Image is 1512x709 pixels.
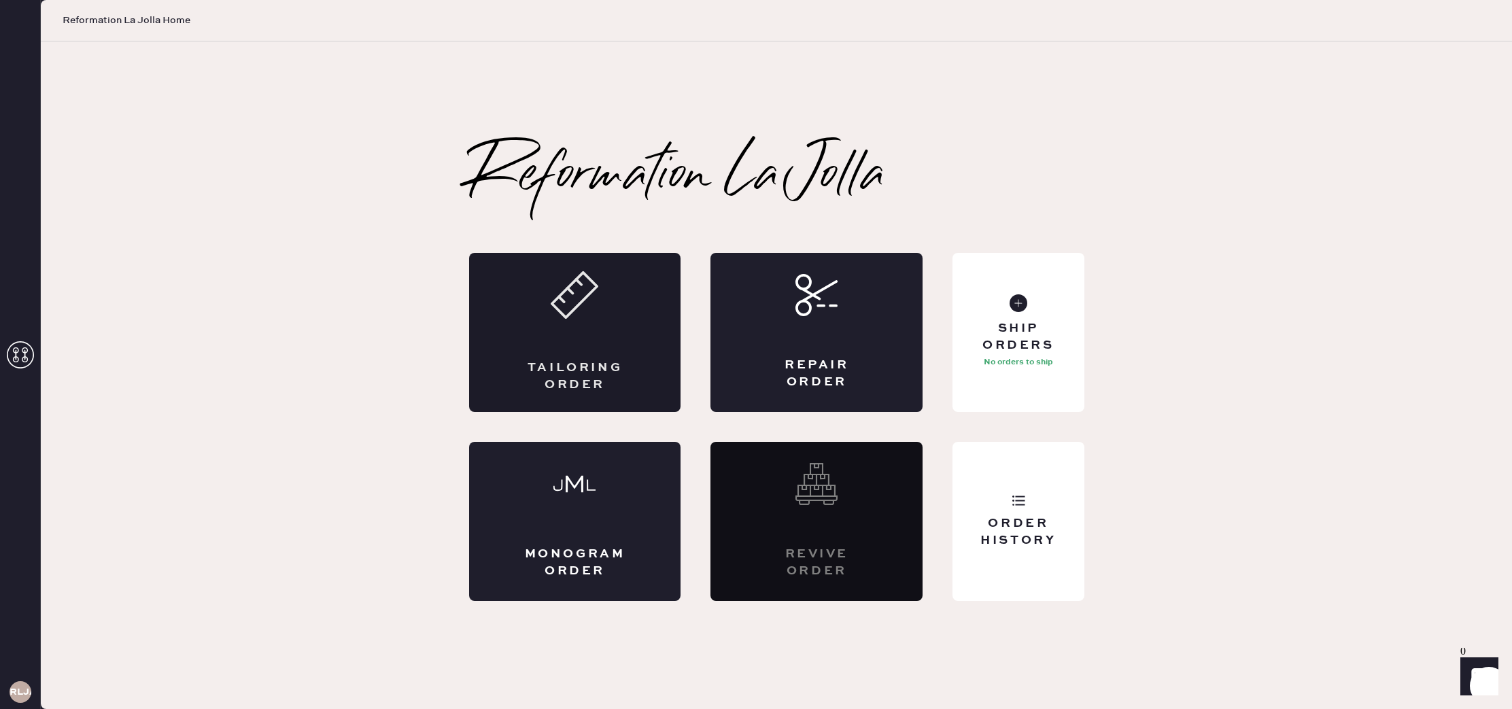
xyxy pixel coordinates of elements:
div: Order History [963,515,1073,549]
div: Monogram Order [523,546,627,580]
div: Repair Order [765,357,868,391]
div: Interested? Contact us at care@hemster.co [710,442,923,601]
p: No orders to ship [984,354,1053,370]
h2: Reformation La Jolla [469,150,885,204]
div: Revive order [765,546,868,580]
span: Reformation La Jolla Home [63,14,190,27]
div: Ship Orders [963,320,1073,354]
div: Tailoring Order [523,360,627,394]
iframe: Front Chat [1447,648,1506,706]
h3: RLJA [10,687,31,697]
